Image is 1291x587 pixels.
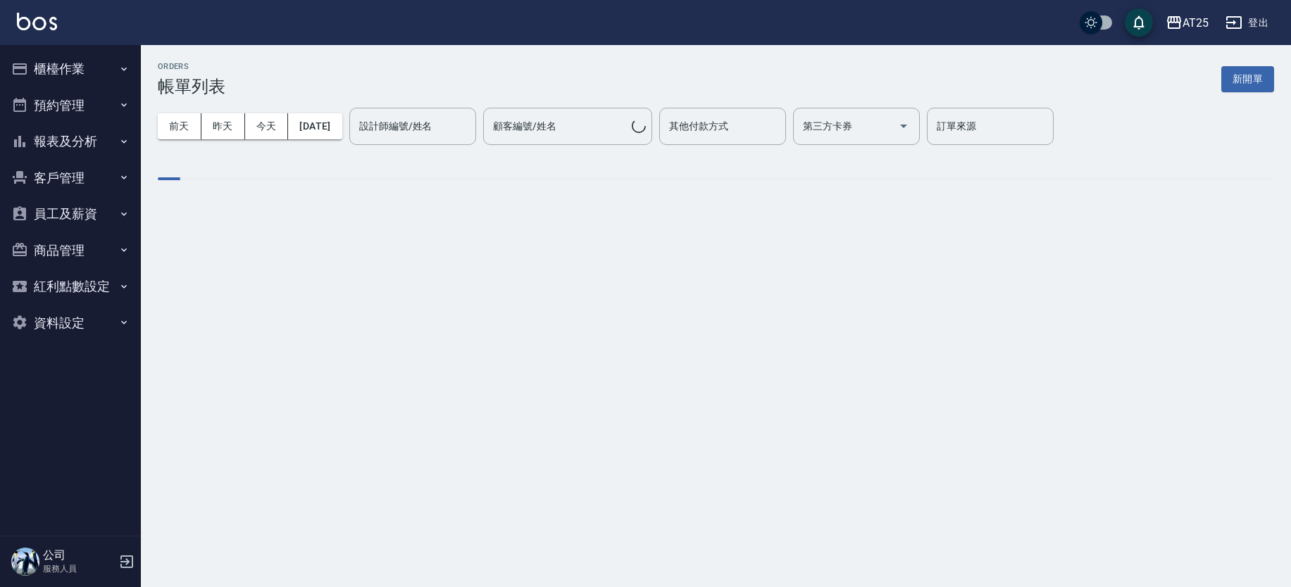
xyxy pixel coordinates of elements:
button: 櫃檯作業 [6,51,135,87]
img: Logo [17,13,57,30]
div: AT25 [1183,14,1209,32]
button: 今天 [245,113,289,139]
button: 紅利點數設定 [6,268,135,305]
button: save [1125,8,1153,37]
button: 商品管理 [6,232,135,269]
button: 昨天 [201,113,245,139]
button: 客戶管理 [6,160,135,196]
button: 報表及分析 [6,123,135,160]
button: 預約管理 [6,87,135,124]
button: Open [892,115,915,137]
p: 服務人員 [43,562,115,575]
img: Person [11,548,39,576]
button: AT25 [1160,8,1214,37]
button: 前天 [158,113,201,139]
button: 員工及薪資 [6,196,135,232]
button: 資料設定 [6,305,135,341]
h5: 公司 [43,548,115,562]
h2: ORDERS [158,62,225,71]
button: 新開單 [1221,66,1274,92]
a: 新開單 [1221,72,1274,85]
button: 登出 [1220,10,1274,36]
h3: 帳單列表 [158,77,225,96]
button: [DATE] [288,113,342,139]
